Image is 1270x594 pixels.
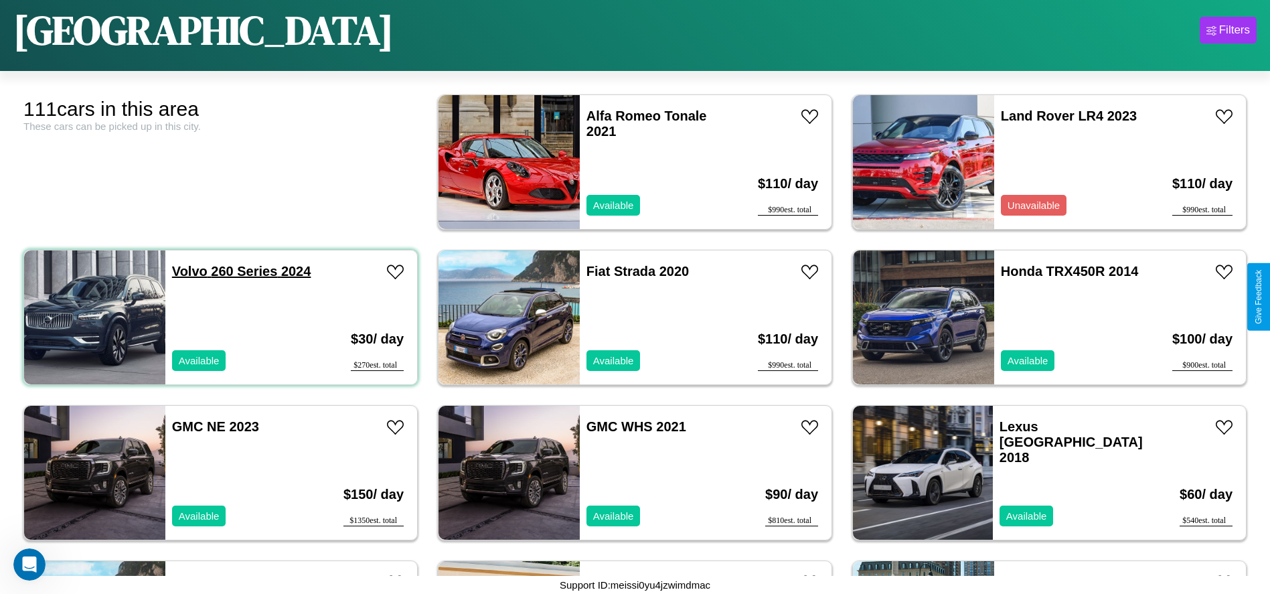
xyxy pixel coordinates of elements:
div: $ 900 est. total [1172,360,1233,371]
a: Fiat Strada 2020 [586,264,689,279]
h3: $ 100 / day [1172,318,1233,360]
p: Unavailable [1008,196,1060,214]
a: Land Rover LR4 2023 [1001,108,1137,123]
a: Fiat Strada 2019 [172,575,274,589]
h3: $ 110 / day [1172,163,1233,205]
a: GMC WHS 2021 [586,419,686,434]
h3: $ 150 / day [343,473,404,516]
h1: [GEOGRAPHIC_DATA] [13,3,394,58]
iframe: Intercom live chat [13,548,46,581]
a: GMC NE 2023 [172,419,259,434]
div: $ 810 est. total [765,516,818,526]
p: Available [593,196,634,214]
h3: $ 90 / day [765,473,818,516]
div: $ 1350 est. total [343,516,404,526]
p: Available [593,352,634,370]
p: Available [593,507,634,525]
a: Honda TRX450R 2014 [1001,264,1139,279]
a: Toyota Scion xB 2016 [1001,575,1138,589]
div: $ 540 est. total [1180,516,1233,526]
div: Give Feedback [1254,270,1263,324]
p: Available [1008,352,1048,370]
div: $ 990 est. total [758,360,818,371]
div: $ 270 est. total [351,360,404,371]
div: $ 990 est. total [1172,205,1233,216]
div: 111 cars in this area [23,98,418,121]
a: Alfa Romeo Tonale 2021 [586,108,707,139]
p: Support ID: meissi0yu4jzwimdmac [560,576,710,594]
div: Filters [1219,23,1250,37]
div: These cars can be picked up in this city. [23,121,418,132]
p: Available [179,507,220,525]
p: Available [1006,507,1047,525]
a: Volvo 260 Series 2024 [172,264,311,279]
h3: $ 30 / day [351,318,404,360]
h3: $ 60 / day [1180,473,1233,516]
button: Filters [1200,17,1257,44]
div: $ 990 est. total [758,205,818,216]
p: Available [179,352,220,370]
h3: $ 110 / day [758,318,818,360]
a: Lexus [GEOGRAPHIC_DATA] 2018 [1000,419,1143,465]
h3: $ 110 / day [758,163,818,205]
